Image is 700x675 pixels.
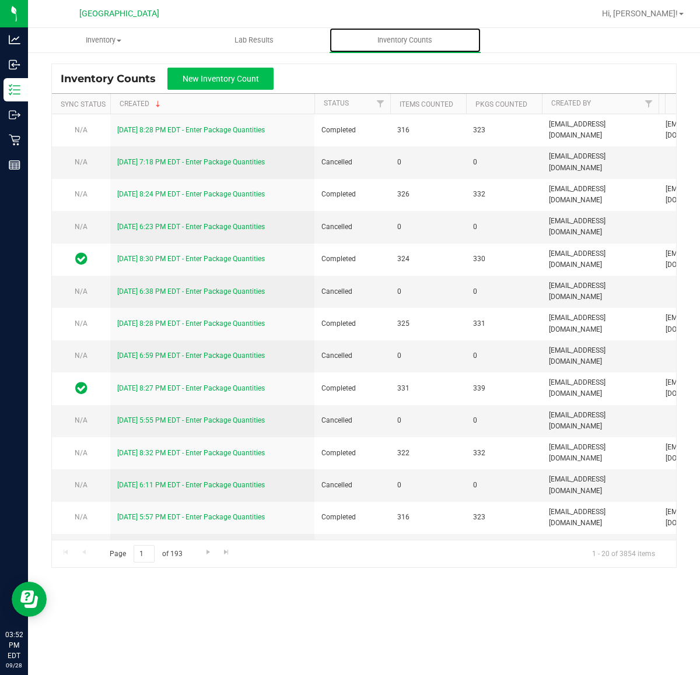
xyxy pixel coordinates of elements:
[117,384,265,392] a: [DATE] 8:27 PM EDT - Enter Package Quantities
[321,189,383,200] span: Completed
[639,94,659,114] a: Filter
[473,125,535,136] span: 323
[9,59,20,71] inline-svg: Inbound
[330,28,481,52] a: Inventory Counts
[549,539,652,561] span: [EMAIL_ADDRESS][DOMAIN_NAME]
[362,35,448,45] span: Inventory Counts
[321,415,383,426] span: Cancelled
[549,377,652,399] span: [EMAIL_ADDRESS][DOMAIN_NAME]
[321,254,383,265] span: Completed
[549,119,652,141] span: [EMAIL_ADDRESS][DOMAIN_NAME]
[75,319,87,328] span: N/A
[179,28,330,52] a: Lab Results
[117,287,265,296] a: [DATE] 6:38 PM EDT - Enter Package Quantities
[75,351,87,360] span: N/A
[397,512,459,523] span: 316
[324,99,349,107] a: Status
[549,184,652,206] span: [EMAIL_ADDRESS][DOMAIN_NAME]
[473,383,535,394] span: 339
[75,251,87,267] span: In Sync
[9,84,20,96] inline-svg: Inventory
[551,99,591,107] a: Created By
[75,287,87,296] span: N/A
[120,100,163,108] a: Created
[473,157,535,168] span: 0
[473,254,535,265] span: 330
[473,480,535,491] span: 0
[117,351,265,360] a: [DATE] 6:59 PM EDT - Enter Package Quantities
[321,222,383,233] span: Cancelled
[397,350,459,361] span: 0
[549,216,652,238] span: [EMAIL_ADDRESS][DOMAIN_NAME]
[397,286,459,297] span: 0
[602,9,678,18] span: Hi, [PERSON_NAME]!
[199,545,216,561] a: Go to the next page
[549,507,652,529] span: [EMAIL_ADDRESS][DOMAIN_NAME]
[75,380,87,396] span: In Sync
[321,157,383,168] span: Cancelled
[321,448,383,459] span: Completed
[117,481,265,489] a: [DATE] 6:11 PM EDT - Enter Package Quantities
[549,474,652,496] span: [EMAIL_ADDRESS][DOMAIN_NAME]
[397,189,459,200] span: 326
[61,100,106,108] a: Sync Status
[100,545,192,563] span: Page of 193
[117,126,265,134] a: [DATE] 8:28 PM EDT - Enter Package Quantities
[400,100,453,108] a: Items Counted
[321,383,383,394] span: Completed
[397,125,459,136] span: 316
[117,449,265,457] a: [DATE] 8:32 PM EDT - Enter Package Quantities
[397,415,459,426] span: 0
[28,28,179,52] a: Inventory
[117,319,265,328] a: [DATE] 8:28 PM EDT - Enter Package Quantities
[134,545,155,563] input: 1
[117,255,265,263] a: [DATE] 8:30 PM EDT - Enter Package Quantities
[218,545,235,561] a: Go to the last page
[321,480,383,491] span: Cancelled
[397,222,459,233] span: 0
[9,109,20,121] inline-svg: Outbound
[549,345,652,367] span: [EMAIL_ADDRESS][DOMAIN_NAME]
[475,100,527,108] a: Pkgs Counted
[473,222,535,233] span: 0
[549,248,652,270] span: [EMAIL_ADDRESS][DOMAIN_NAME]
[12,582,47,617] iframe: Resource center
[473,318,535,329] span: 331
[75,481,87,489] span: N/A
[397,318,459,329] span: 325
[473,415,535,426] span: 0
[473,512,535,523] span: 323
[473,286,535,297] span: 0
[371,94,390,114] a: Filter
[321,318,383,329] span: Completed
[549,280,652,303] span: [EMAIL_ADDRESS][DOMAIN_NAME]
[397,254,459,265] span: 324
[5,630,23,661] p: 03:52 PM EDT
[549,151,652,173] span: [EMAIL_ADDRESS][DOMAIN_NAME]
[117,223,265,231] a: [DATE] 6:23 PM EDT - Enter Package Quantities
[117,513,265,521] a: [DATE] 5:57 PM EDT - Enter Package Quantities
[167,68,274,90] button: New Inventory Count
[9,34,20,45] inline-svg: Analytics
[549,312,652,335] span: [EMAIL_ADDRESS][DOMAIN_NAME]
[321,286,383,297] span: Cancelled
[29,35,178,45] span: Inventory
[117,158,265,166] a: [DATE] 7:18 PM EDT - Enter Package Quantities
[321,350,383,361] span: Cancelled
[75,158,87,166] span: N/A
[321,512,383,523] span: Completed
[75,449,87,457] span: N/A
[583,545,664,562] span: 1 - 20 of 3854 items
[549,442,652,464] span: [EMAIL_ADDRESS][DOMAIN_NAME]
[473,448,535,459] span: 332
[75,190,87,198] span: N/A
[473,189,535,200] span: 332
[75,223,87,231] span: N/A
[473,350,535,361] span: 0
[75,126,87,134] span: N/A
[549,410,652,432] span: [EMAIL_ADDRESS][DOMAIN_NAME]
[397,480,459,491] span: 0
[5,661,23,670] p: 09/28
[397,383,459,394] span: 331
[321,125,383,136] span: Completed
